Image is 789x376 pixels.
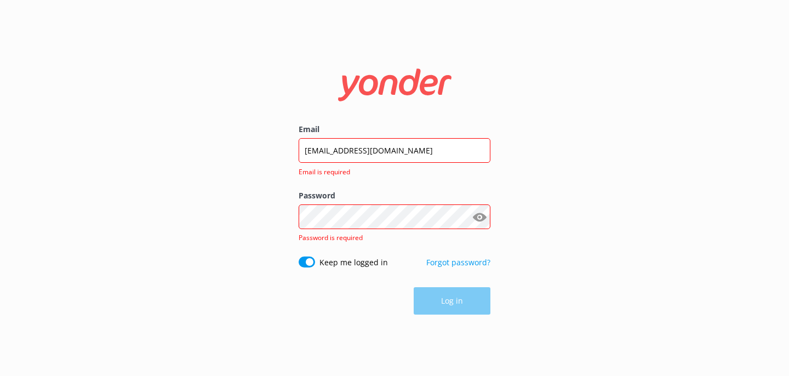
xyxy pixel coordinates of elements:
[299,167,484,177] span: Email is required
[426,257,490,267] a: Forgot password?
[299,190,490,202] label: Password
[299,233,363,242] span: Password is required
[299,123,490,135] label: Email
[299,138,490,163] input: user@emailaddress.com
[468,206,490,228] button: Show password
[319,257,388,269] label: Keep me logged in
